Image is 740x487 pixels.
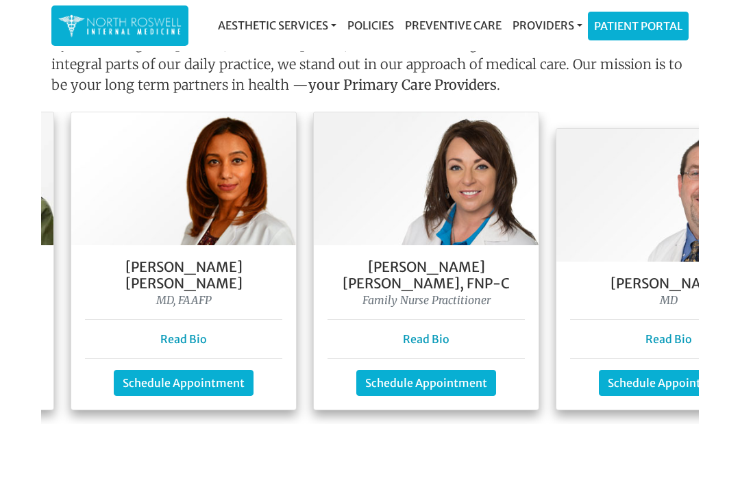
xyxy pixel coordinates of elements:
[403,332,449,346] a: Read Bio
[114,370,254,396] a: Schedule Appointment
[342,12,399,39] a: Policies
[71,112,296,245] img: Dr. Farah Mubarak Ali MD, FAAFP
[328,259,525,292] h5: [PERSON_NAME] [PERSON_NAME], FNP-C
[58,12,182,39] img: North Roswell Internal Medicine
[660,293,678,307] i: MD
[507,12,588,39] a: Providers
[51,34,689,101] p: By combining compassion, medical expertise, and a focus on long term health and wellness as integ...
[308,76,497,93] strong: your Primary Care Providers
[599,370,739,396] a: Schedule Appointment
[356,370,496,396] a: Schedule Appointment
[399,12,507,39] a: Preventive Care
[314,112,539,245] img: Keela Weeks Leger, FNP-C
[85,259,282,292] h5: [PERSON_NAME] [PERSON_NAME]
[362,293,491,307] i: Family Nurse Practitioner
[645,332,692,346] a: Read Bio
[589,12,688,40] a: Patient Portal
[160,332,207,346] a: Read Bio
[156,293,212,307] i: MD, FAAFP
[212,12,342,39] a: Aesthetic Services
